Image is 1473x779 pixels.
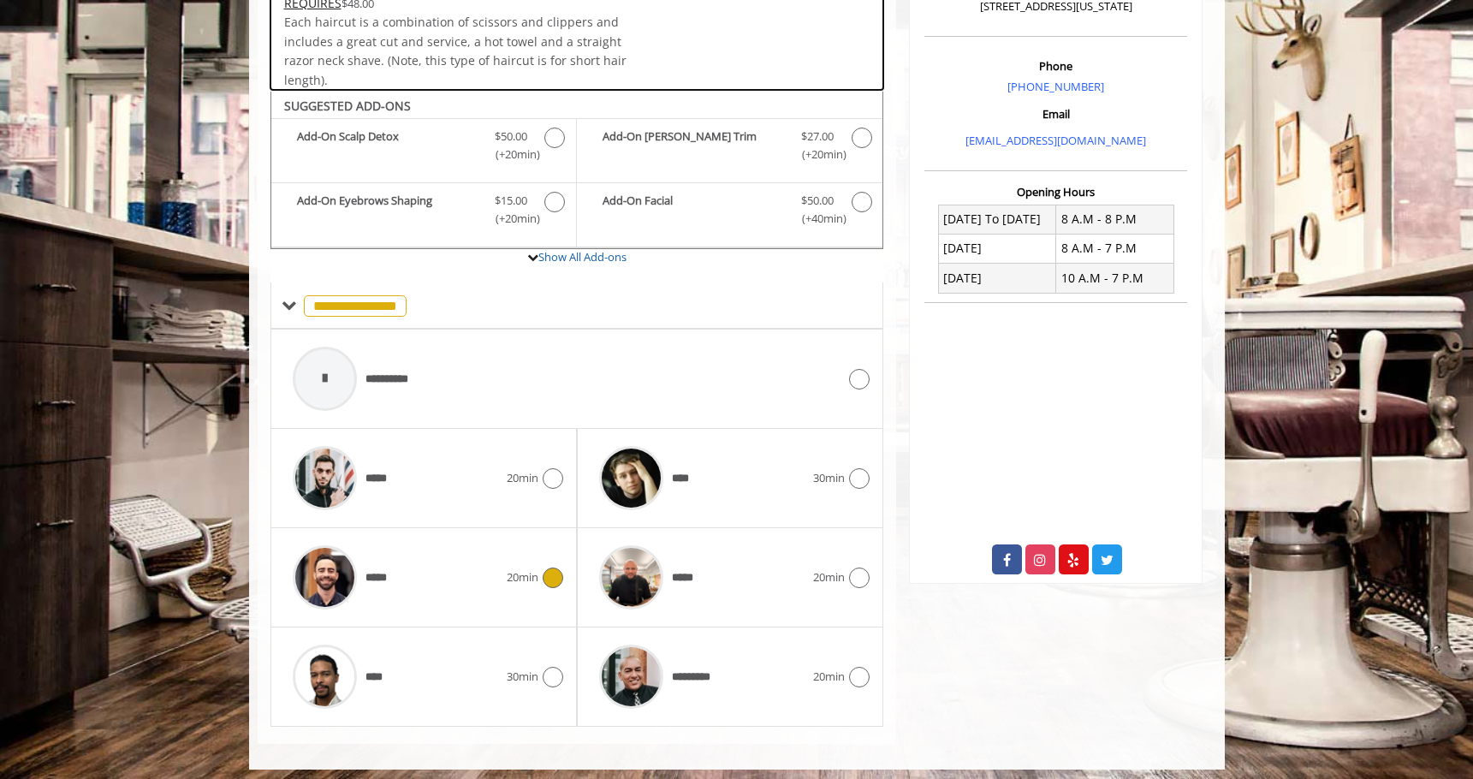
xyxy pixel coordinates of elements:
[585,192,874,232] label: Add-On Facial
[603,128,784,164] b: Add-On [PERSON_NAME] Trim
[297,192,478,228] b: Add-On Eyebrows Shaping
[938,264,1056,293] td: [DATE]
[792,210,842,228] span: (+40min )
[813,568,845,586] span: 20min
[929,108,1183,120] h3: Email
[297,128,478,164] b: Add-On Scalp Detox
[929,60,1183,72] h3: Phone
[1007,79,1104,94] a: [PHONE_NUMBER]
[813,469,845,487] span: 30min
[924,186,1187,198] h3: Opening Hours
[495,128,527,146] span: $50.00
[280,128,567,168] label: Add-On Scalp Detox
[507,668,538,686] span: 30min
[495,192,527,210] span: $15.00
[1056,264,1174,293] td: 10 A.M - 7 P.M
[270,90,884,249] div: The Made Man Haircut Add-onS
[507,469,538,487] span: 20min
[585,128,874,168] label: Add-On Beard Trim
[801,128,834,146] span: $27.00
[938,205,1056,234] td: [DATE] To [DATE]
[284,14,627,87] span: Each haircut is a combination of scissors and clippers and includes a great cut and service, a ho...
[280,192,567,232] label: Add-On Eyebrows Shaping
[485,146,536,164] span: (+20min )
[938,234,1056,263] td: [DATE]
[965,133,1146,148] a: [EMAIL_ADDRESS][DOMAIN_NAME]
[1056,234,1174,263] td: 8 A.M - 7 P.M
[792,146,842,164] span: (+20min )
[1056,205,1174,234] td: 8 A.M - 8 P.M
[485,210,536,228] span: (+20min )
[801,192,834,210] span: $50.00
[538,249,627,265] a: Show All Add-ons
[507,568,538,586] span: 20min
[603,192,784,228] b: Add-On Facial
[284,98,411,114] b: SUGGESTED ADD-ONS
[813,668,845,686] span: 20min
